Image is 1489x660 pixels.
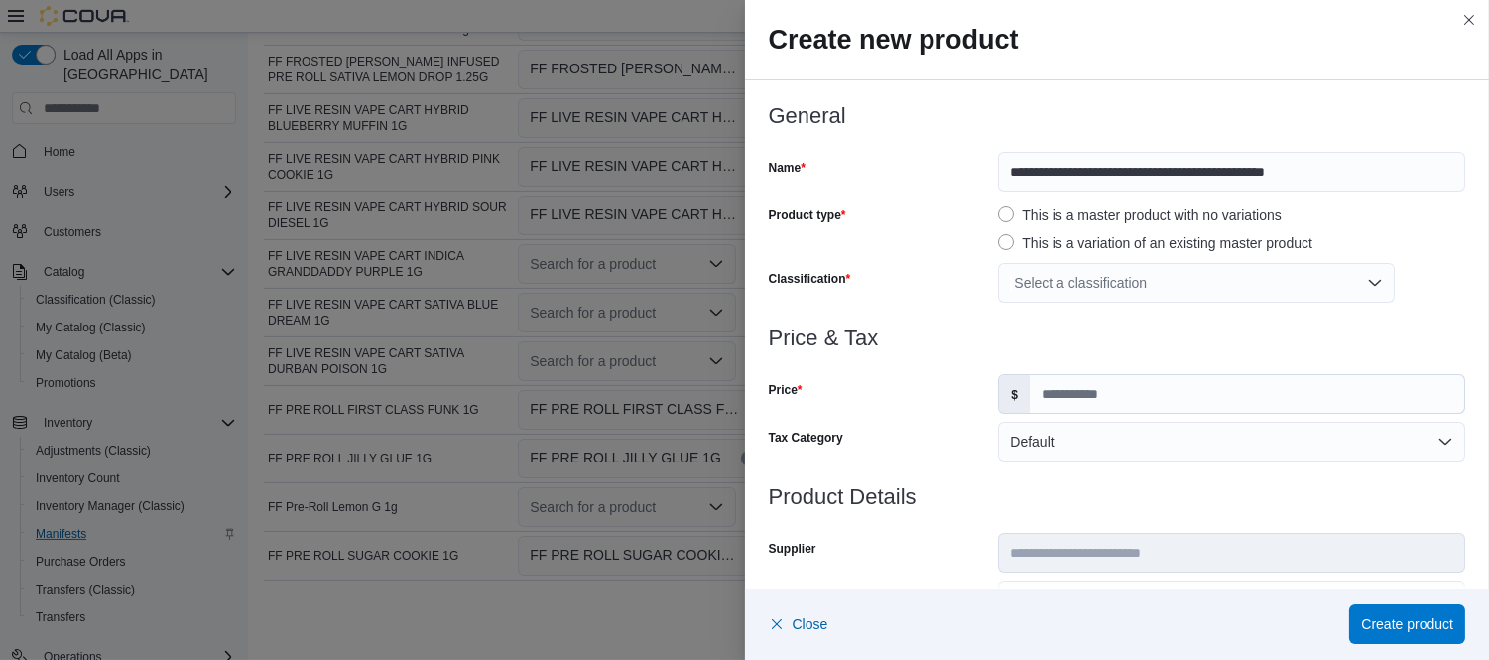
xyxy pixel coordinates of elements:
[769,382,803,398] label: Price
[769,207,846,223] label: Product type
[998,422,1465,462] button: Default
[999,375,1030,413] label: $
[1349,604,1465,644] button: Create product
[769,327,1466,350] h3: Price & Tax
[769,430,843,446] label: Tax Category
[1457,8,1481,32] button: Close this dialog
[769,104,1466,128] h3: General
[769,604,828,644] button: Close
[1361,614,1453,634] span: Create product
[769,271,851,287] label: Classification
[998,203,1281,227] label: This is a master product with no variations
[769,541,816,557] label: Supplier
[769,160,806,176] label: Name
[769,24,1466,56] h2: Create new product
[793,614,828,634] span: Close
[769,485,1466,509] h3: Product Details
[998,231,1312,255] label: This is a variation of an existing master product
